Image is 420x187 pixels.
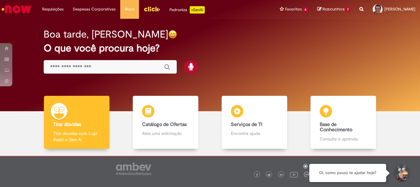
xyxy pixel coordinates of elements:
[53,130,100,143] p: Tirar dúvidas com Lupi Assist e Gen Ai
[142,130,189,136] p: Abra uma solicitação
[190,6,205,14] p: +GenAi
[280,173,283,177] img: logo_footer_linkedin.png
[44,43,376,54] h2: O que você procura hoje?
[303,7,308,12] span: 6
[1,3,32,15] img: ServiceNow
[256,173,259,177] img: logo_footer_facebook.png
[169,6,205,14] div: Padroniza
[125,6,134,12] span: More
[384,6,415,12] span: [PERSON_NAME]
[142,121,187,128] b: Catálogo de Ofertas
[309,164,386,182] div: Oi, como posso te ajudar hoje?
[320,136,367,142] p: Consulte e aprenda
[392,164,411,182] button: Iniciar Conversa de Suporte
[73,6,116,12] span: Despesas Corporativas
[121,96,210,149] a: Catálogo de Ofertas Abra uma solicitação
[168,30,177,39] img: happy-face.png
[320,121,352,133] b: Base de Conhecimento
[116,163,151,175] img: logo_footer_ambev_rotulo_gray.png
[44,29,168,40] h2: Boa tarde, [PERSON_NAME]
[144,4,160,14] img: click_logo_yellow_360x200.png
[304,172,309,177] img: logo_footer_workplace.png
[231,121,262,128] b: Serviços de TI
[210,96,299,149] a: Serviços de TI Encontre ajuda
[42,6,64,12] span: Requisições
[32,96,121,149] a: Tirar dúvidas Tirar dúvidas com Lupi Assist e Gen Ai
[53,121,81,128] b: Tirar dúvidas
[299,96,388,149] a: Base de Conhecimento Consulte e aprenda
[317,6,350,12] a: Rascunhos
[290,170,298,178] img: logo_footer_youtube.png
[346,7,350,12] span: 1
[267,173,271,177] img: logo_footer_twitter.png
[231,130,278,136] p: Encontre ajuda
[285,6,302,12] span: Favoritos
[323,6,345,12] span: Rascunhos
